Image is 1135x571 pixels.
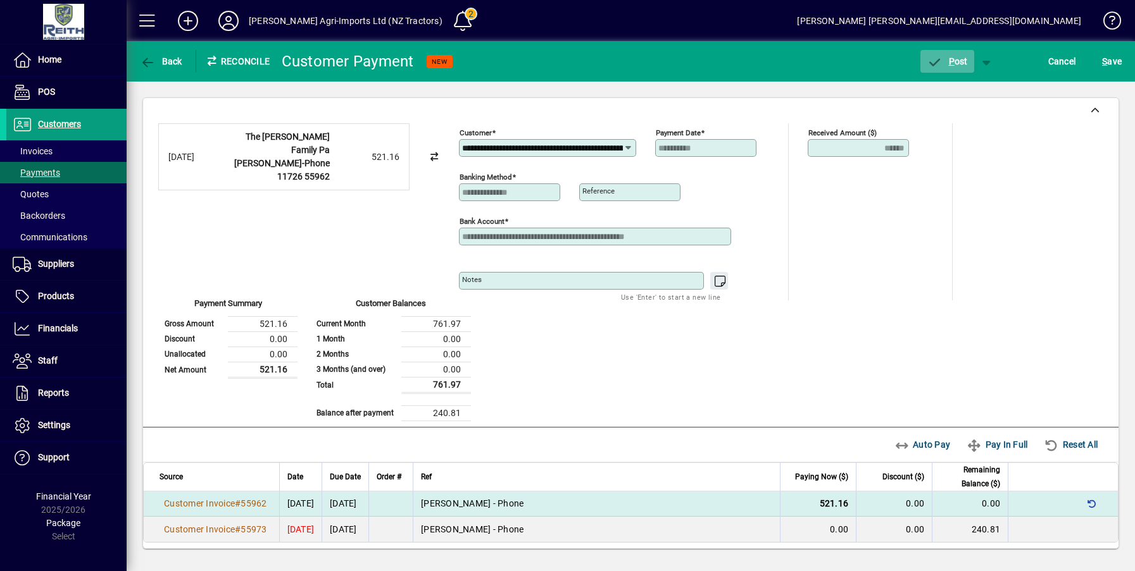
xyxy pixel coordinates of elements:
[208,9,249,32] button: Profile
[228,362,298,378] td: 521.16
[158,347,228,362] td: Unallocated
[962,433,1032,456] button: Pay In Full
[158,300,298,379] app-page-summary-card: Payment Summary
[38,323,78,333] span: Financials
[38,355,58,365] span: Staff
[906,524,924,534] span: 0.00
[1099,50,1125,73] button: Save
[158,297,298,316] div: Payment Summary
[287,470,303,484] span: Date
[656,128,701,137] mat-label: Payment Date
[235,498,241,508] span: #
[310,362,401,377] td: 3 Months (and over)
[249,11,442,31] div: [PERSON_NAME] Agri-Imports Ltd (NZ Tractors)
[797,11,1081,31] div: [PERSON_NAME] [PERSON_NAME][EMAIL_ADDRESS][DOMAIN_NAME]
[38,119,81,129] span: Customers
[413,517,780,542] td: [PERSON_NAME] - Phone
[401,405,471,421] td: 240.81
[1039,433,1103,456] button: Reset All
[36,491,91,501] span: Financial Year
[6,442,127,474] a: Support
[6,345,127,377] a: Staff
[906,498,924,508] span: 0.00
[322,517,368,542] td: [DATE]
[582,187,615,195] mat-label: Reference
[460,128,492,137] mat-label: Customer
[38,291,74,301] span: Products
[413,491,780,517] td: [PERSON_NAME] - Phone
[460,217,505,226] mat-label: Bank Account
[6,378,127,409] a: Reports
[228,316,298,331] td: 521.16
[894,434,951,455] span: Auto Pay
[235,524,241,534] span: #
[972,524,1001,534] span: 240.81
[322,491,368,517] td: [DATE]
[282,51,414,71] div: Customer Payment
[160,496,272,510] a: Customer Invoice#55962
[160,522,272,536] a: Customer Invoice#55973
[982,498,1000,508] span: 0.00
[38,452,70,462] span: Support
[1102,51,1122,71] span: ave
[158,362,228,378] td: Net Amount
[1048,51,1076,71] span: Cancel
[38,87,55,97] span: POS
[6,249,127,280] a: Suppliers
[967,434,1027,455] span: Pay In Full
[949,56,955,66] span: P
[1094,3,1119,44] a: Knowledge Base
[160,470,183,484] span: Source
[1045,50,1079,73] button: Cancel
[13,232,87,242] span: Communications
[310,331,401,347] td: 1 Month
[46,518,80,528] span: Package
[621,290,720,304] mat-hint: Use 'Enter' to start a new line
[6,162,127,183] a: Payments
[808,128,877,137] mat-label: Received Amount ($)
[164,524,235,534] span: Customer Invoice
[6,205,127,226] a: Backorders
[234,132,330,181] strong: The [PERSON_NAME] Family Pa [PERSON_NAME]-Phone 11726 55962
[882,470,924,484] span: Discount ($)
[6,313,127,345] a: Financials
[830,524,848,534] span: 0.00
[164,498,235,508] span: Customer Invoice
[310,405,401,421] td: Balance after payment
[158,316,228,331] td: Gross Amount
[38,259,74,269] span: Suppliers
[432,58,448,66] span: NEW
[13,211,65,221] span: Backorders
[13,189,49,199] span: Quotes
[310,347,401,362] td: 2 Months
[462,275,482,284] mat-label: Notes
[6,410,127,441] a: Settings
[401,377,471,393] td: 761.97
[6,226,127,248] a: Communications
[127,50,196,73] app-page-header-button: Back
[287,498,315,508] span: [DATE]
[158,331,228,347] td: Discount
[927,56,968,66] span: ost
[241,524,267,534] span: 55973
[13,168,60,178] span: Payments
[889,433,956,456] button: Auto Pay
[795,470,848,484] span: Paying Now ($)
[310,297,471,316] div: Customer Balances
[310,300,471,421] app-page-summary-card: Customer Balances
[401,362,471,377] td: 0.00
[1102,56,1107,66] span: S
[401,316,471,331] td: 761.97
[38,388,69,398] span: Reports
[401,331,471,347] td: 0.00
[6,183,127,205] a: Quotes
[6,281,127,312] a: Products
[920,50,974,73] button: Post
[13,146,53,156] span: Invoices
[460,173,512,181] mat-label: Banking method
[401,347,471,362] td: 0.00
[820,498,849,508] span: 521.16
[241,498,267,508] span: 55962
[6,140,127,162] a: Invoices
[336,150,399,164] div: 521.16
